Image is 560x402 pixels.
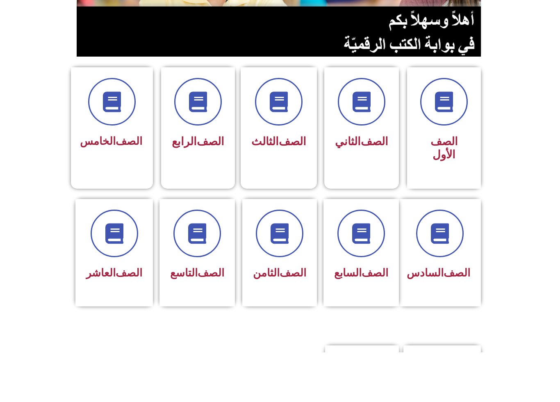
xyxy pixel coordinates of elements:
[80,185,116,197] font: الخامس
[253,317,280,329] font: الثامن
[407,317,444,329] font: السادس
[444,317,470,329] a: الصف
[86,317,116,329] font: العاشر
[335,185,361,198] font: الثاني
[362,317,388,329] a: الصف
[361,185,388,198] a: الصف
[334,317,362,329] font: السابع
[116,185,142,197] a: الصف
[251,185,279,198] font: الثالث
[197,185,224,198] a: الصف
[280,317,306,329] a: الصف
[279,185,306,198] a: الصف
[116,317,142,329] a: الصف
[430,185,458,211] font: الصف الأول
[198,317,224,329] a: الصف
[170,317,198,329] font: التاسع
[172,185,197,198] font: الرابع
